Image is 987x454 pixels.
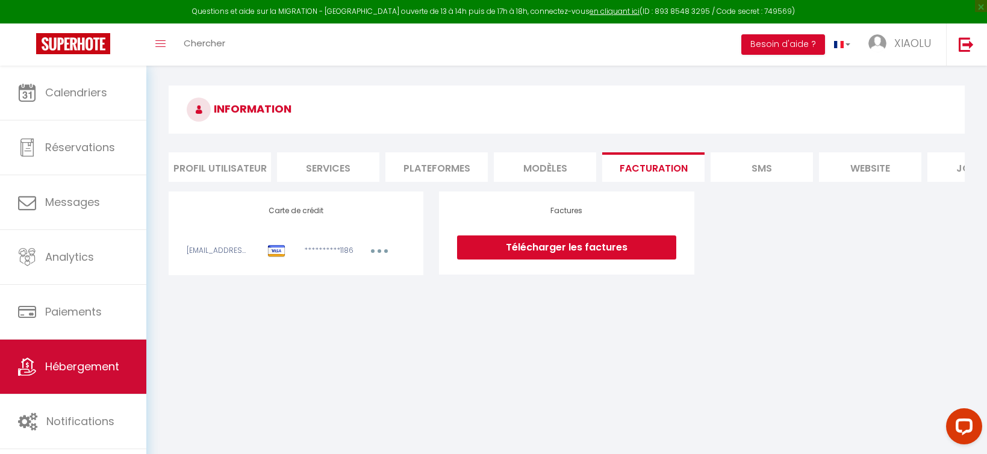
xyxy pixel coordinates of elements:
span: XIAOLU [894,36,931,51]
a: ... XIAOLU [859,23,946,66]
span: Chercher [184,37,225,49]
a: en cliquant ici [590,6,640,16]
li: Facturation [602,152,705,182]
li: Services [277,152,379,182]
h4: Factures [457,207,676,215]
span: Hébergement [45,359,119,374]
li: MODÈLES [494,152,596,182]
span: Réservations [45,140,115,155]
div: [EMAIL_ADDRESS][DOMAIN_NAME] [179,245,257,260]
li: Profil Utilisateur [169,152,271,182]
img: credit-card [267,245,285,258]
span: Messages [45,194,100,210]
button: Besoin d'aide ? [741,34,825,55]
img: ... [868,34,886,52]
iframe: LiveChat chat widget [936,403,987,454]
li: SMS [711,152,813,182]
span: Paiements [45,304,102,319]
span: Notifications [46,414,114,429]
span: Calendriers [45,85,107,100]
li: website [819,152,921,182]
h4: Carte de crédit [187,207,405,215]
span: Analytics [45,249,94,264]
li: Plateformes [385,152,488,182]
img: Super Booking [36,33,110,54]
a: Télécharger les factures [457,235,676,260]
h3: INFORMATION [169,86,965,134]
img: logout [959,37,974,52]
a: Chercher [175,23,234,66]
